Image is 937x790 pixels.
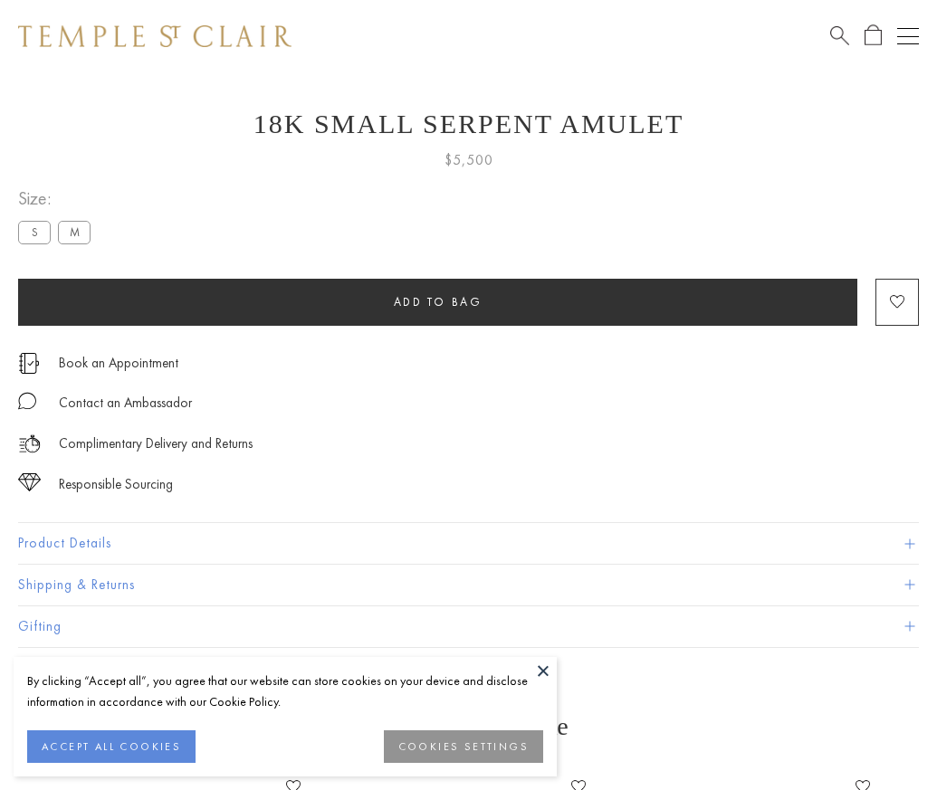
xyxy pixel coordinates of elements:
[865,24,882,47] a: Open Shopping Bag
[897,25,919,47] button: Open navigation
[18,606,919,647] button: Gifting
[18,221,51,243] label: S
[18,279,857,326] button: Add to bag
[59,473,173,496] div: Responsible Sourcing
[59,392,192,414] div: Contact an Ambassador
[18,25,292,47] img: Temple St. Clair
[18,109,919,139] h1: 18K Small Serpent Amulet
[445,148,493,172] span: $5,500
[18,353,40,374] img: icon_appointment.svg
[59,433,253,455] p: Complimentary Delivery and Returns
[18,565,919,605] button: Shipping & Returns
[18,473,41,491] img: icon_sourcing.svg
[394,294,483,309] span: Add to bag
[384,730,543,763] button: COOKIES SETTINGS
[18,433,41,455] img: icon_delivery.svg
[27,730,196,763] button: ACCEPT ALL COOKIES
[18,392,36,410] img: MessageIcon-01_2.svg
[18,184,98,214] span: Size:
[58,221,91,243] label: M
[830,24,849,47] a: Search
[27,671,543,712] div: By clicking “Accept all”, you agree that our website can store cookies on your device and disclos...
[18,523,919,564] button: Product Details
[59,353,178,373] a: Book an Appointment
